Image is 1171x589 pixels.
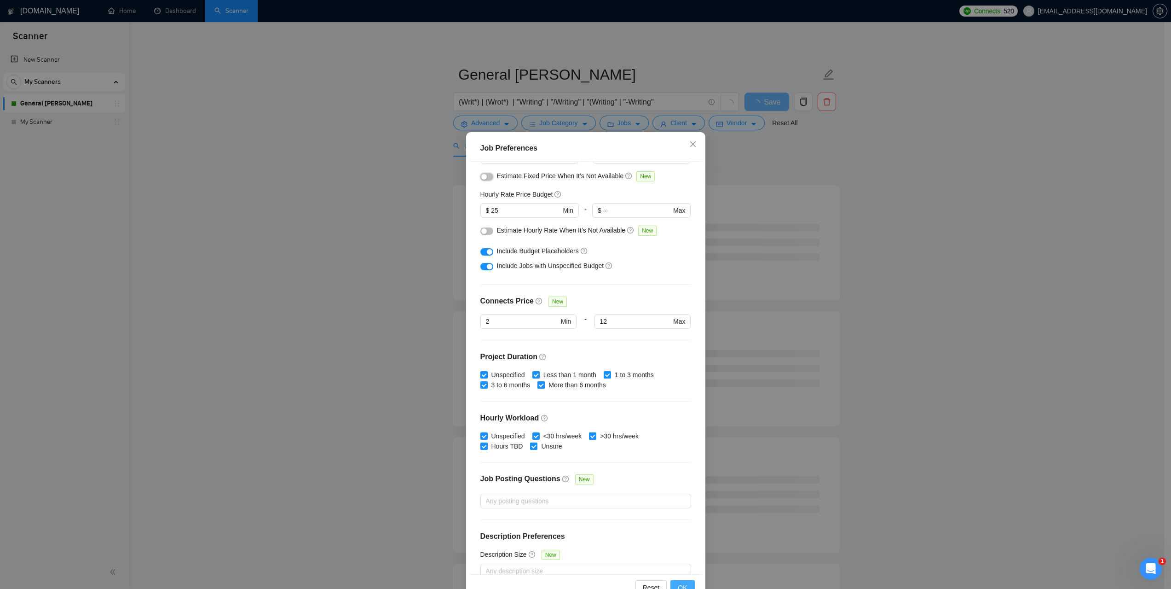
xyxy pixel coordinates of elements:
[1159,558,1166,565] span: 1
[480,351,691,362] h4: Project Duration
[673,316,685,327] span: Max
[497,227,626,234] span: Estimate Hourly Rate When It’s Not Available
[486,205,490,216] span: $
[537,441,565,451] span: Unsure
[575,474,594,484] span: New
[540,370,600,380] span: Less than 1 month
[539,353,547,361] span: question-circle
[579,203,592,225] div: -
[529,551,536,558] span: question-circle
[480,531,691,542] h4: Description Preferences
[563,205,573,216] span: Min
[627,227,635,234] span: question-circle
[491,205,561,216] input: 0
[545,380,610,390] span: More than 6 months
[540,431,586,441] span: <30 hrs/week
[536,297,543,305] span: question-circle
[486,316,559,327] input: Any Min Price
[488,380,534,390] span: 3 to 6 months
[497,247,579,255] span: Include Budget Placeholders
[598,205,601,216] span: $
[488,441,527,451] span: Hours TBD
[1140,558,1162,580] iframe: Intercom live chat
[561,316,571,327] span: Min
[480,189,553,199] h5: Hourly Rate Price Budget
[581,247,588,255] span: question-circle
[541,414,548,422] span: question-circle
[636,171,655,181] span: New
[480,473,560,484] h4: Job Posting Questions
[596,431,642,441] span: >30 hrs/week
[548,297,567,307] span: New
[562,475,570,483] span: question-circle
[603,205,671,216] input: ∞
[606,262,613,269] span: question-circle
[497,262,604,269] span: Include Jobs with Unspecified Budget
[488,431,529,441] span: Unspecified
[480,413,691,424] h4: Hourly Workload
[488,370,529,380] span: Unspecified
[681,132,705,157] button: Close
[673,205,685,216] span: Max
[600,316,671,327] input: Any Max Price
[542,550,560,560] span: New
[577,314,594,340] div: -
[497,172,624,180] span: Estimate Fixed Price When It’s Not Available
[625,172,633,180] span: question-circle
[480,143,691,154] div: Job Preferences
[554,191,562,198] span: question-circle
[611,370,658,380] span: 1 to 3 months
[480,296,534,307] h4: Connects Price
[689,140,697,148] span: close
[480,549,527,560] h5: Description Size
[638,226,657,236] span: New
